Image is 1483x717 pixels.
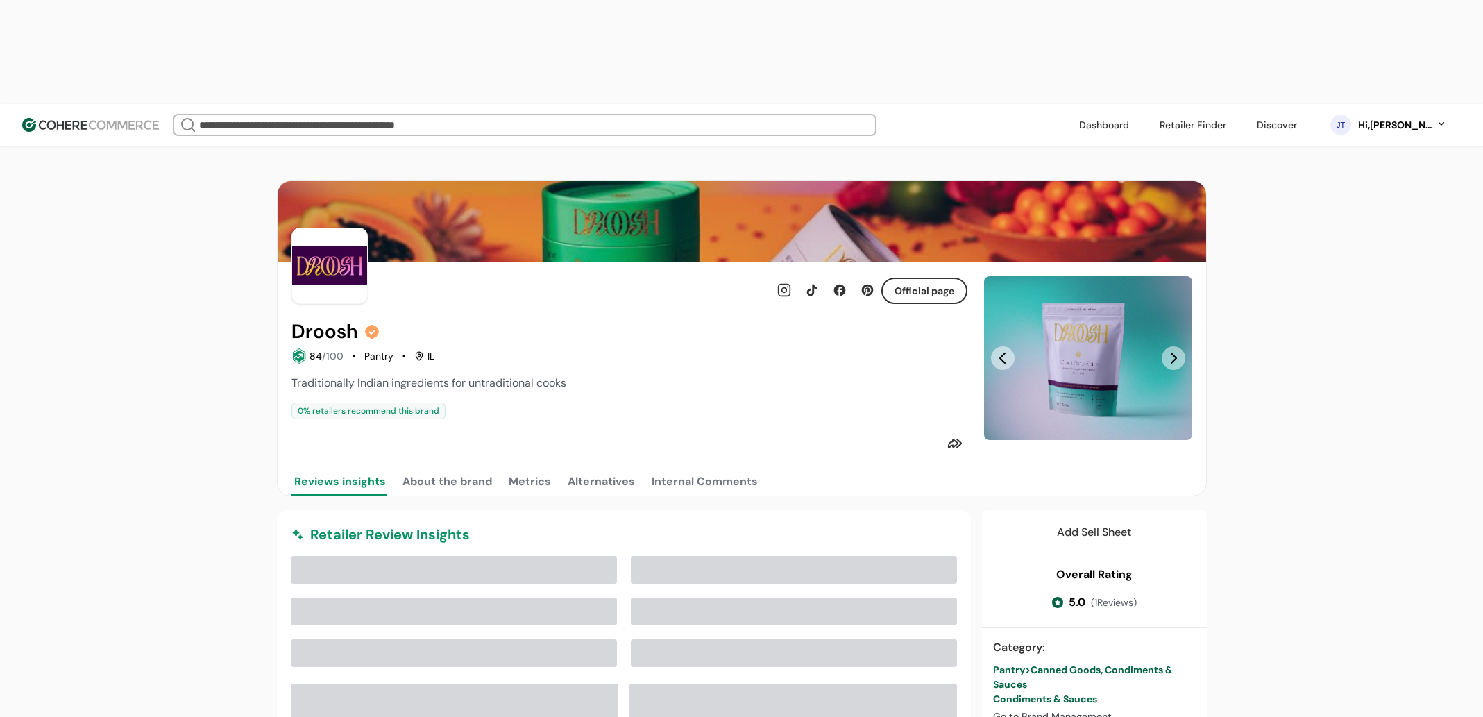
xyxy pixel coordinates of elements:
[993,664,1173,691] span: Canned Goods, Condiments & Sauces
[993,664,1025,676] span: Pantry
[291,376,566,390] span: Traditionally Indian ingredients for untraditional cooks
[881,278,967,304] button: Official page
[291,468,389,496] button: Reviews insights
[1091,596,1137,610] span: ( 1 Reviews)
[984,276,1192,440] div: Slide 1
[1162,346,1185,370] button: Next Slide
[291,524,957,545] div: Retailer Review Insights
[1057,524,1131,541] a: Add Sell Sheet
[1069,594,1085,611] span: 5.0
[991,346,1015,370] button: Previous Slide
[22,118,159,132] img: Cohere Logo
[400,468,495,496] button: About the brand
[1357,118,1433,133] div: Hi, [PERSON_NAME]
[291,321,358,343] h2: Droosh
[984,276,1192,440] div: Carousel
[278,181,1206,262] img: Brand cover image
[993,639,1196,656] div: Category :
[310,350,322,362] span: 84
[984,276,1192,440] img: Slide 0
[993,663,1196,707] a: Pantry>Canned Goods, Condiments & SaucesCondiments & Sauces
[364,349,393,364] div: Pantry
[993,692,1196,707] div: Condiments & Sauces
[506,468,554,496] button: Metrics
[565,468,638,496] button: Alternatives
[1357,118,1447,133] button: Hi,[PERSON_NAME]
[291,403,446,419] div: 0 % retailers recommend this brand
[414,349,434,364] div: IL
[652,473,758,490] div: Internal Comments
[1056,566,1133,583] div: Overall Rating
[1025,664,1031,676] span: >
[291,228,368,304] img: Brand Photo
[322,350,344,362] span: /100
